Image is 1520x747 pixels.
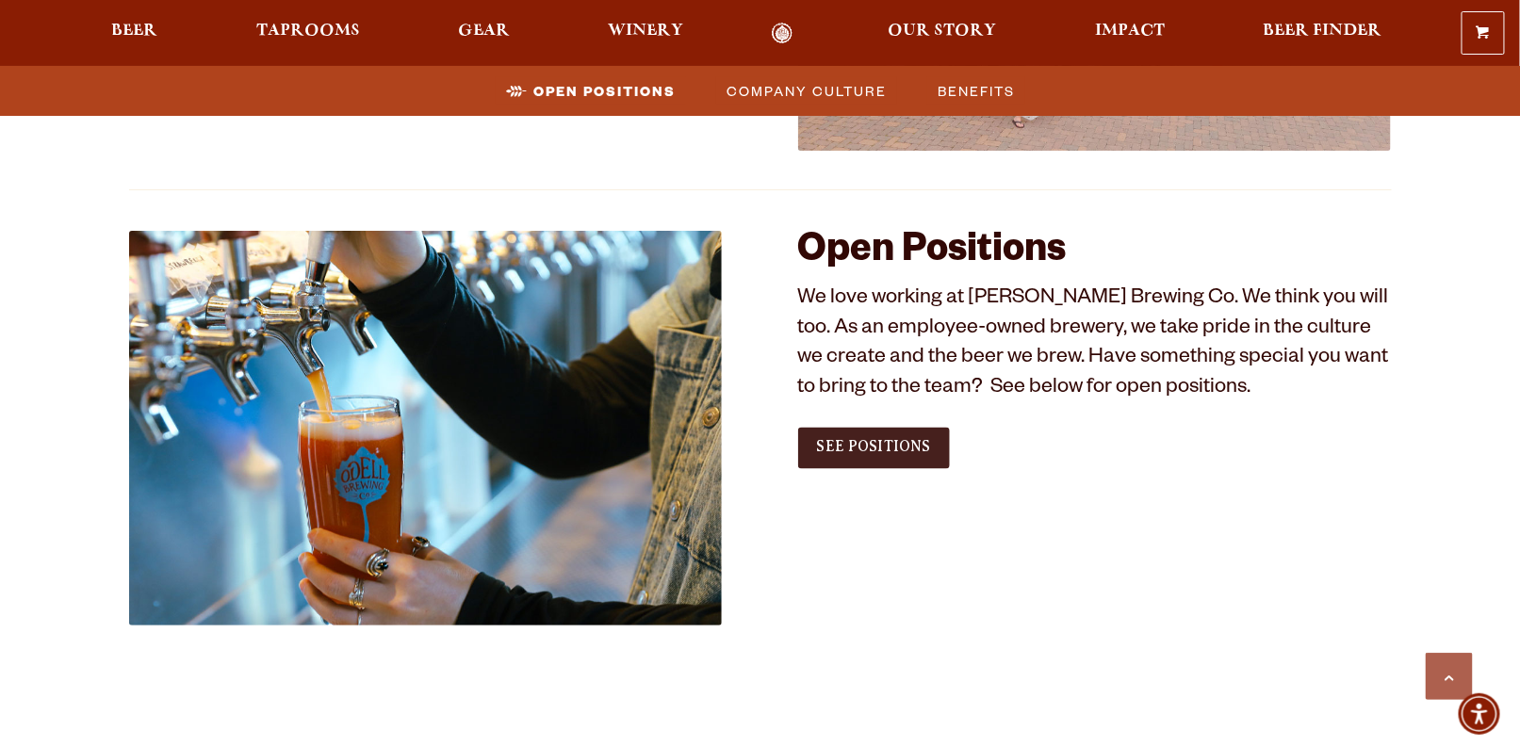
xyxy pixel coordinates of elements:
[798,428,950,469] a: See Positions
[534,77,677,105] span: Open Positions
[798,231,1392,276] h2: Open Positions
[927,77,1025,105] a: Benefits
[496,77,686,105] a: Open Positions
[1083,23,1177,43] a: Impact
[244,23,372,43] a: Taprooms
[1095,24,1165,39] span: Impact
[1250,23,1394,43] a: Beer Finder
[747,23,818,43] a: Odell Home
[129,231,723,625] img: Jobs_1
[609,24,684,39] span: Winery
[597,23,696,43] a: Winery
[458,24,510,39] span: Gear
[817,439,931,456] span: See Positions
[446,23,522,43] a: Gear
[112,24,158,39] span: Beer
[798,285,1392,406] p: We love working at [PERSON_NAME] Brewing Co. We think you will too. As an employee-owned brewery,...
[727,77,888,105] span: Company Culture
[1263,24,1381,39] span: Beer Finder
[1426,653,1473,700] a: Scroll to top
[876,23,1009,43] a: Our Story
[716,77,897,105] a: Company Culture
[889,24,997,39] span: Our Story
[1459,693,1500,735] div: Accessibility Menu
[100,23,171,43] a: Beer
[939,77,1016,105] span: Benefits
[256,24,360,39] span: Taprooms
